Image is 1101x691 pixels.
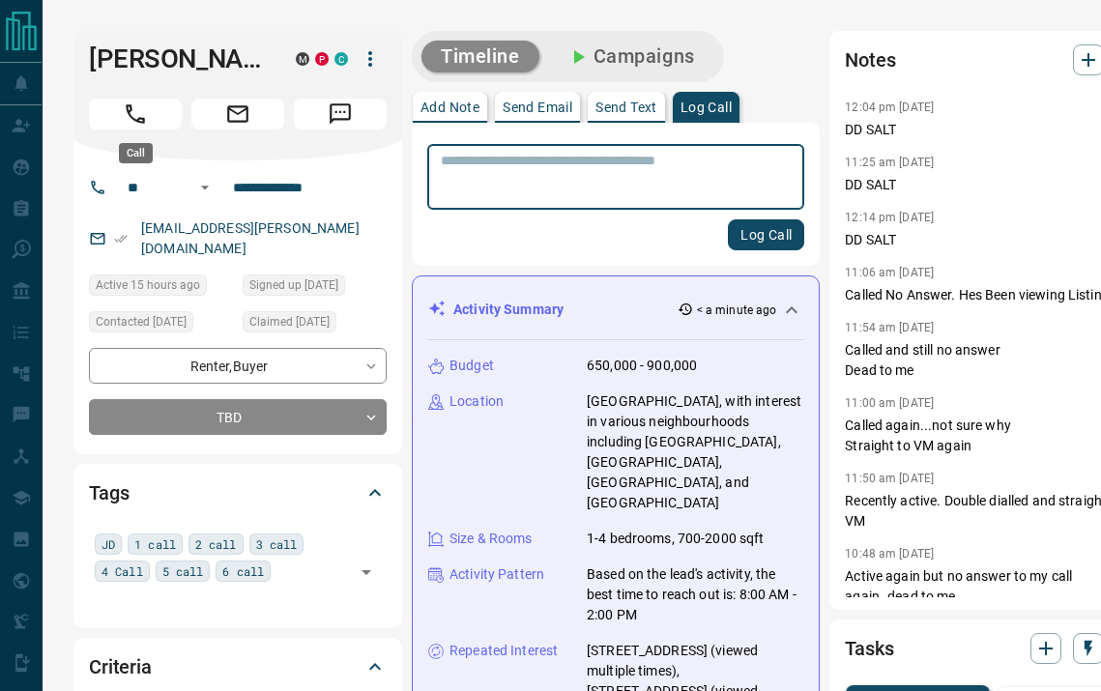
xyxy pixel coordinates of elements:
div: Thu Aug 07 2025 [89,311,233,338]
h2: Criteria [89,651,152,682]
div: Mon Jun 09 2025 [243,311,387,338]
span: 1 call [134,534,176,554]
h2: Notes [845,44,895,75]
svg: Email Verified [114,232,128,245]
button: Log Call [728,219,804,250]
p: Add Note [420,101,479,114]
p: Size & Rooms [449,529,533,549]
p: Log Call [681,101,732,114]
h2: Tasks [845,633,893,664]
p: 12:04 pm [DATE] [845,101,934,114]
span: Message [294,99,387,130]
div: Tags [89,470,387,516]
span: JD [101,534,115,554]
div: property.ca [315,52,329,66]
button: Campaigns [547,41,714,72]
button: Timeline [421,41,539,72]
div: mrloft.ca [296,52,309,66]
span: 5 call [162,561,204,581]
span: Active 15 hours ago [96,275,200,295]
div: Criteria [89,644,387,690]
span: 4 Call [101,561,143,581]
span: Contacted [DATE] [96,312,187,331]
span: 2 call [195,534,237,554]
p: 11:50 am [DATE] [845,472,934,485]
p: 12:14 pm [DATE] [845,211,934,224]
button: Open [193,176,217,199]
p: [GEOGRAPHIC_DATA], with interest in various neighbourhoods including [GEOGRAPHIC_DATA], [GEOGRAPH... [587,391,803,513]
div: Mon Aug 11 2025 [89,274,233,302]
div: Activity Summary< a minute ago [428,292,803,328]
span: 6 call [222,561,264,581]
span: Claimed [DATE] [249,312,330,331]
p: 11:54 am [DATE] [845,321,934,334]
p: Send Text [595,101,657,114]
div: Sun Sep 15 2019 [243,274,387,302]
span: Call [89,99,182,130]
p: 11:25 am [DATE] [845,156,934,169]
p: Location [449,391,504,412]
div: condos.ca [334,52,348,66]
p: 11:00 am [DATE] [845,396,934,410]
div: Call [119,143,153,163]
div: TBD [89,399,387,435]
h1: [PERSON_NAME] [89,43,267,74]
div: Renter , Buyer [89,348,387,384]
p: Budget [449,356,494,376]
p: 11:06 am [DATE] [845,266,934,279]
h2: Tags [89,477,129,508]
p: Repeated Interest [449,641,558,661]
p: 10:48 am [DATE] [845,547,934,561]
span: Email [191,99,284,130]
p: Send Email [503,101,572,114]
p: 650,000 - 900,000 [587,356,697,376]
p: Based on the lead's activity, the best time to reach out is: 8:00 AM - 2:00 PM [587,564,803,625]
span: 3 call [256,534,298,554]
button: Open [353,559,380,586]
span: Signed up [DATE] [249,275,338,295]
p: 1-4 bedrooms, 700-2000 sqft [587,529,765,549]
a: [EMAIL_ADDRESS][PERSON_NAME][DOMAIN_NAME] [141,220,360,256]
p: Activity Summary [453,300,564,320]
p: < a minute ago [697,302,777,319]
p: Activity Pattern [449,564,544,585]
